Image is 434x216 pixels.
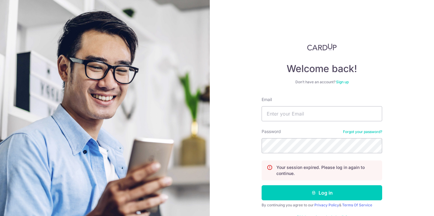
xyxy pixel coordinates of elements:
[336,80,349,84] a: Sign up
[314,203,339,207] a: Privacy Policy
[262,106,382,121] input: Enter your Email
[307,43,337,51] img: CardUp Logo
[262,185,382,200] button: Log in
[262,63,382,75] h4: Welcome back!
[262,80,382,84] div: Don’t have an account?
[342,203,372,207] a: Terms Of Service
[343,129,382,134] a: Forgot your password?
[276,164,377,176] p: Your session expired. Please log in again to continue.
[262,203,382,208] div: By continuing you agree to our &
[262,97,272,103] label: Email
[262,129,281,135] label: Password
